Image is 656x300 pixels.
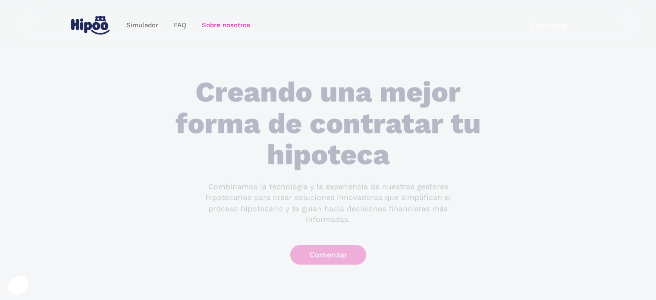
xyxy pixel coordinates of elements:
[166,17,194,34] a: FAQ
[69,13,112,38] a: home
[119,17,166,34] a: Simulador
[511,15,587,35] a: Comenzar
[164,77,491,171] h1: Creando una mejor forma de contratar tu hipoteca
[189,181,466,225] p: Combinamos la tecnología y la experiencia de nuestros gestores hipotecarios para crear soluciones...
[194,17,258,34] a: Sobre nosotros
[290,245,366,265] a: Comenzar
